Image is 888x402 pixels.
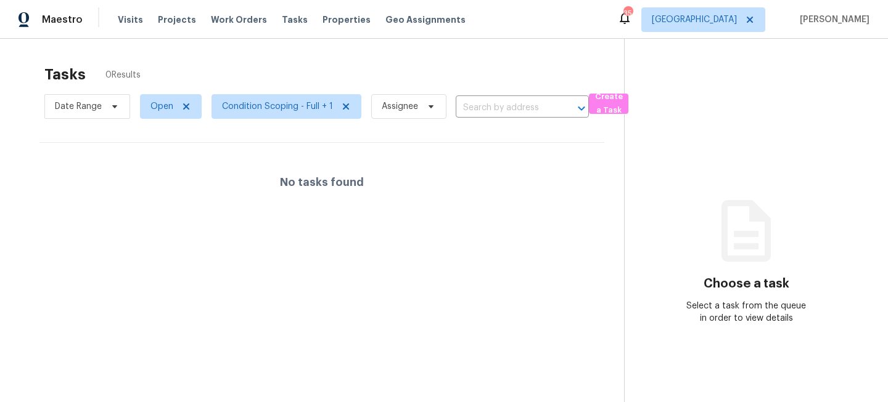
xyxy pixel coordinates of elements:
span: Create a Task [595,90,622,118]
h2: Tasks [44,68,86,81]
span: Assignee [382,100,418,113]
input: Search by address [456,98,554,118]
button: Open [573,100,590,117]
span: [GEOGRAPHIC_DATA] [652,14,737,26]
button: Create a Task [589,94,628,114]
span: Date Range [55,100,102,113]
div: Select a task from the queue in order to view details [686,300,808,324]
span: Visits [118,14,143,26]
span: Open [150,100,173,113]
span: Maestro [42,14,83,26]
span: 0 Results [105,69,141,81]
span: [PERSON_NAME] [795,14,869,26]
span: Properties [323,14,371,26]
h3: Choose a task [704,278,789,290]
span: Geo Assignments [385,14,466,26]
div: 35 [623,7,632,20]
span: Tasks [282,15,308,24]
h4: No tasks found [280,176,364,188]
span: Work Orders [211,14,267,26]
span: Condition Scoping - Full + 1 [222,100,333,113]
span: Projects [158,14,196,26]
